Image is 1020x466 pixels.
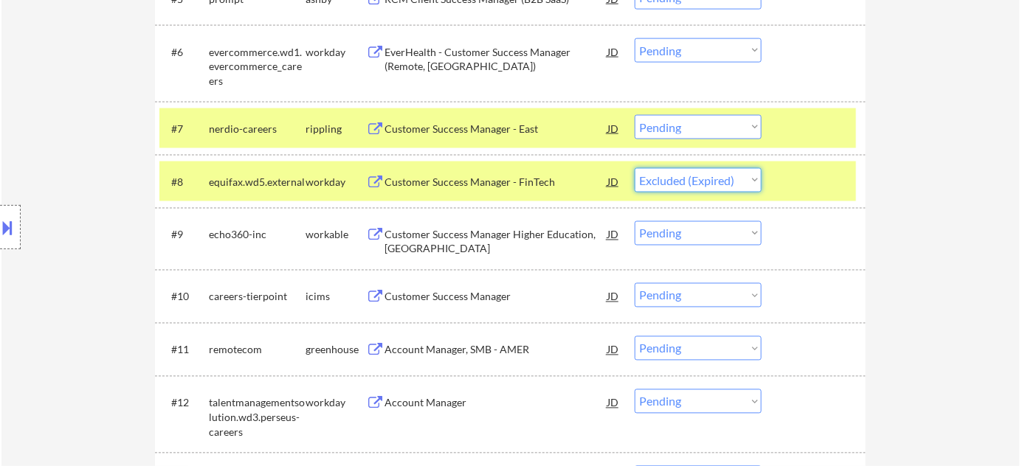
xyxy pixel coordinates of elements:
div: Account Manager, SMB - AMER [385,343,607,358]
div: workable [306,228,366,243]
div: JD [606,336,621,363]
div: talentmanagementsolution.wd3.perseus-careers [209,396,306,439]
div: evercommerce.wd1.evercommerce_careers [209,45,306,88]
div: #6 [171,45,197,60]
div: icims [306,290,366,305]
div: workday [306,45,366,60]
div: JD [606,115,621,142]
div: Customer Success Manager Higher Education, [GEOGRAPHIC_DATA] [385,228,607,257]
div: workday [306,396,366,411]
div: EverHealth - Customer Success Manager (Remote, [GEOGRAPHIC_DATA]) [385,45,607,74]
div: rippling [306,122,366,136]
div: workday [306,175,366,189]
div: JD [606,221,621,248]
div: JD [606,389,621,416]
div: JD [606,168,621,195]
div: Account Manager [385,396,607,411]
div: Customer Success Manager - East [385,122,607,136]
div: JD [606,283,621,310]
div: #12 [171,396,197,411]
div: greenhouse [306,343,366,358]
div: JD [606,38,621,65]
div: Customer Success Manager [385,290,607,305]
div: Customer Success Manager - FinTech [385,175,607,189]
